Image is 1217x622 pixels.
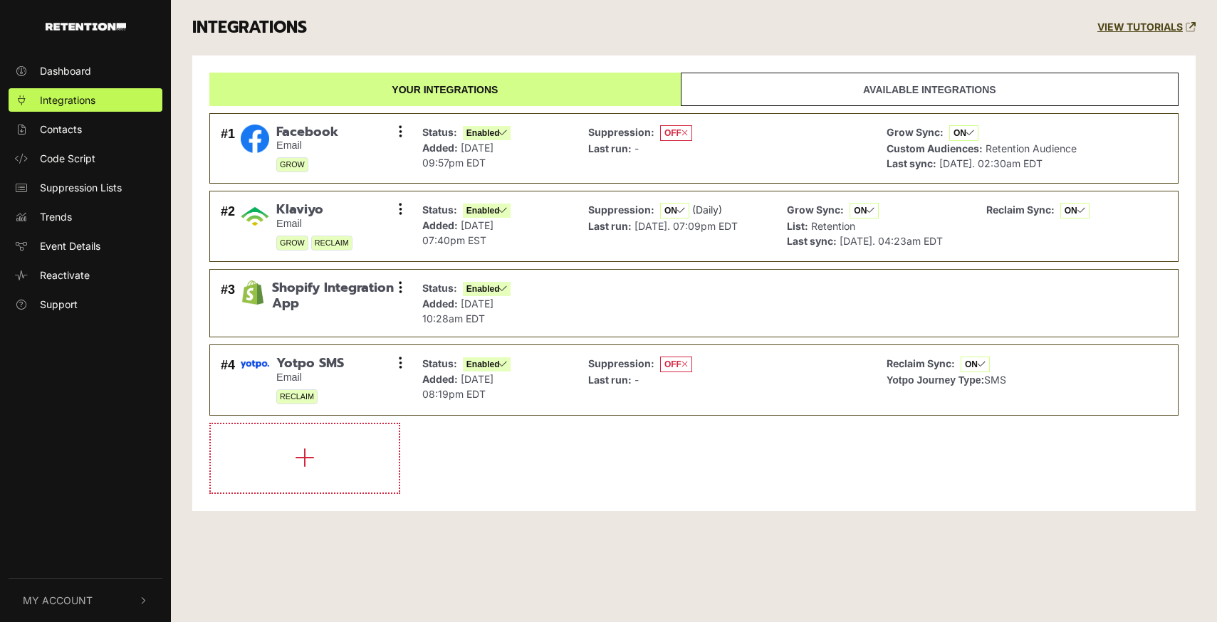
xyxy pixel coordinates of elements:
h3: INTEGRATIONS [192,18,307,38]
a: VIEW TUTORIALS [1097,21,1196,33]
img: Retention.com [46,23,126,31]
span: - [634,142,639,154]
strong: Suppression: [588,204,654,216]
a: Code Script [9,147,162,170]
img: Yotpo SMS [241,358,269,371]
strong: Status: [422,357,457,369]
strong: Grow Sync: [787,204,844,216]
span: ON [949,125,978,141]
span: Retention [811,220,855,232]
span: ON [1060,203,1090,218]
strong: Last run: [588,220,632,232]
span: Retention Audience [986,142,1077,154]
span: ON [850,203,879,218]
strong: Added: [422,219,458,231]
strong: Last run: [588,374,632,386]
a: Support [9,292,162,316]
strong: Added: [422,373,458,385]
small: Email [276,139,338,152]
span: OFF [660,125,692,141]
small: Email [276,218,352,230]
span: Dashboard [40,63,91,78]
span: Enabled [463,282,511,296]
a: Available integrations [681,73,1179,106]
span: [DATE]. 02:30am EDT [939,157,1043,169]
span: [DATE] 09:57pm EDT [422,142,493,169]
span: Code Script [40,151,95,166]
span: [DATE] 10:28am EDT [422,297,493,325]
strong: Status: [422,126,457,138]
a: Dashboard [9,59,162,83]
strong: Reclaim Sync: [986,204,1055,216]
span: Facebook [276,125,338,140]
span: Enabled [463,126,511,140]
strong: Yotpo Journey Type: [887,374,984,386]
span: (Daily) [692,204,722,216]
small: Email [276,371,344,384]
a: Trends [9,205,162,228]
span: Yotpo SMS [276,356,344,371]
a: Integrations [9,88,162,112]
span: Event Details [40,238,100,253]
span: RECLAIM [276,389,318,404]
p: SMS [887,356,1006,388]
strong: Custom Audiences: [887,142,983,154]
img: Facebook [241,125,269,153]
span: [DATE]. 04:23am EDT [840,235,943,247]
span: GROW [276,157,308,172]
button: My Account [9,579,162,622]
span: My Account [23,593,93,608]
strong: Suppression: [588,357,654,369]
div: #1 [221,125,235,173]
strong: Suppression: [588,126,654,138]
a: Suppression Lists [9,176,162,199]
span: RECLAIM [311,236,352,251]
strong: Status: [422,204,457,216]
img: Shopify Integration App [241,280,265,305]
strong: Last sync: [787,235,837,247]
strong: List: [787,220,808,232]
span: GROW [276,236,308,251]
span: OFF [660,357,692,372]
strong: Last run: [588,142,632,154]
strong: Last sync: [887,157,936,169]
img: Klaviyo [241,202,269,231]
span: [DATE] 08:19pm EDT [422,373,493,400]
span: Integrations [40,93,95,107]
strong: Added: [422,297,458,310]
span: [DATE]. 07:09pm EDT [634,220,738,232]
span: ON [660,203,689,218]
div: #4 [221,356,235,404]
span: ON [961,357,990,372]
span: Reactivate [40,268,90,283]
a: Reactivate [9,263,162,287]
div: #2 [221,202,235,251]
strong: Grow Sync: [887,126,944,138]
a: Event Details [9,234,162,258]
strong: Reclaim Sync: [887,357,955,369]
div: #3 [221,280,235,326]
span: Trends [40,209,72,224]
span: Shopify Integration App [272,280,401,311]
span: Contacts [40,122,82,137]
span: Suppression Lists [40,180,122,195]
span: - [634,374,639,386]
span: Enabled [463,357,511,371]
strong: Added: [422,142,458,154]
a: Your integrations [209,73,681,106]
a: Contacts [9,117,162,141]
span: Enabled [463,204,511,218]
span: Support [40,297,78,312]
span: Klaviyo [276,202,352,218]
strong: Status: [422,282,457,294]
